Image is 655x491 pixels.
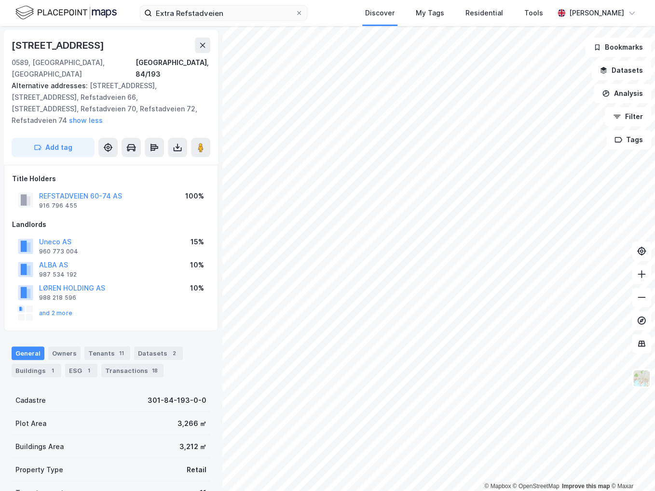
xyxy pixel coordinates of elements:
[84,366,94,375] div: 1
[12,173,210,185] div: Title Holders
[187,464,206,476] div: Retail
[484,483,511,490] a: Mapbox
[12,80,203,126] div: [STREET_ADDRESS], [STREET_ADDRESS], Refstadveien 66, [STREET_ADDRESS], Refstadveien 70, Refstadve...
[12,57,136,80] div: 0589, [GEOGRAPHIC_DATA], [GEOGRAPHIC_DATA]
[12,138,95,157] button: Add tag
[177,418,206,429] div: 3,266 ㎡
[12,38,106,53] div: [STREET_ADDRESS]
[169,348,179,358] div: 2
[524,7,543,19] div: Tools
[606,130,651,149] button: Tags
[594,84,651,103] button: Analysis
[117,348,126,358] div: 11
[136,57,210,80] div: [GEOGRAPHIC_DATA], 84/193
[15,395,46,406] div: Cadastre
[190,259,204,271] div: 10%
[134,346,183,360] div: Datasets
[15,441,64,452] div: Buildings Area
[39,271,77,279] div: 987 534 192
[152,6,295,20] input: Search by address, cadastre, landlords, tenants or people
[632,369,651,387] img: Z
[513,483,559,490] a: OpenStreetMap
[101,364,164,377] div: Transactions
[465,7,503,19] div: Residential
[15,464,63,476] div: Property Type
[591,61,651,80] button: Datasets
[39,294,76,302] div: 988 218 596
[48,366,57,375] div: 1
[416,7,444,19] div: My Tags
[15,4,117,21] img: logo.f888ab2527a4732fd821a326f86c7f29.svg
[185,190,204,202] div: 100%
[12,219,210,230] div: Landlords
[65,364,97,377] div: ESG
[179,441,206,452] div: 3,212 ㎡
[150,366,160,375] div: 18
[39,248,78,255] div: 960 773 004
[191,236,204,248] div: 15%
[605,107,651,126] button: Filter
[585,38,651,57] button: Bookmarks
[148,395,206,406] div: 301-84-193-0-0
[12,346,44,360] div: General
[562,483,610,490] a: Improve this map
[12,364,61,377] div: Buildings
[84,346,130,360] div: Tenants
[365,7,395,19] div: Discover
[48,346,81,360] div: Owners
[15,418,46,429] div: Plot Area
[39,202,77,210] div: 916 796 455
[569,7,624,19] div: [PERSON_NAME]
[607,445,655,491] iframe: Chat Widget
[12,81,90,90] span: Alternative addresses:
[190,282,204,294] div: 10%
